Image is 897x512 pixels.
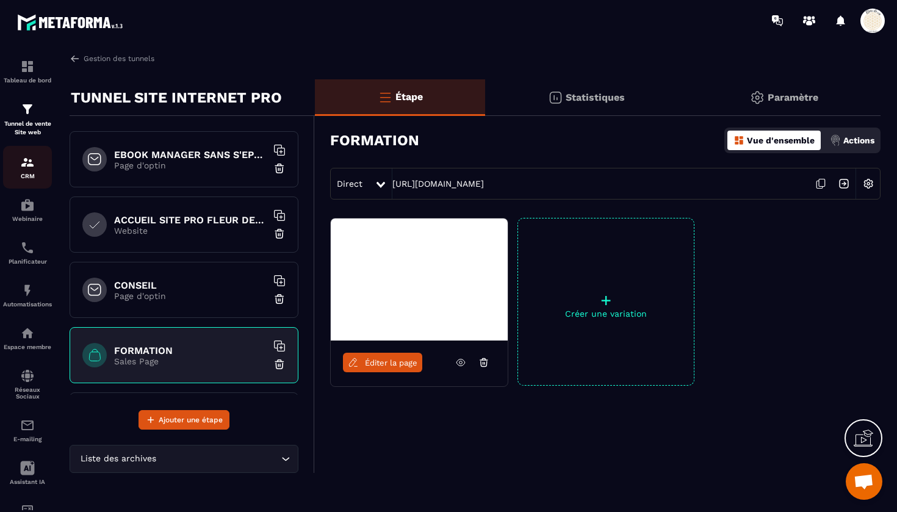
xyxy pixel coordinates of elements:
span: Éditer la page [365,358,417,367]
p: E-mailing [3,436,52,442]
p: Étape [395,91,423,103]
img: formation [20,102,35,117]
a: [URL][DOMAIN_NAME] [392,179,484,189]
a: social-networksocial-networkRéseaux Sociaux [3,359,52,409]
button: Ajouter une étape [139,410,229,430]
a: Assistant IA [3,452,52,494]
a: formationformationTableau de bord [3,50,52,93]
span: Ajouter une étape [159,414,223,426]
img: arrow-next.bcc2205e.svg [832,172,856,195]
p: Page d'optin [114,291,267,301]
img: trash [273,162,286,175]
p: Webinaire [3,215,52,222]
img: automations [20,283,35,298]
p: Automatisations [3,301,52,308]
h6: FORMATION [114,345,267,356]
p: Vue d'ensemble [747,135,815,145]
img: trash [273,358,286,370]
p: Tunnel de vente Site web [3,120,52,137]
a: formationformationCRM [3,146,52,189]
img: trash [273,293,286,305]
p: Actions [843,135,874,145]
p: Statistiques [566,92,625,103]
a: automationsautomationsEspace membre [3,317,52,359]
p: Website [114,226,267,236]
h6: EBOOK MANAGER SANS S'EPUISER OFFERT [114,149,267,160]
img: automations [20,326,35,341]
img: social-network [20,369,35,383]
input: Search for option [159,452,278,466]
img: image [331,218,369,230]
img: formation [20,155,35,170]
div: Search for option [70,445,298,473]
img: trash [273,228,286,240]
a: automationsautomationsWebinaire [3,189,52,231]
p: Planificateur [3,258,52,265]
h3: FORMATION [330,132,419,149]
img: automations [20,198,35,212]
p: Paramètre [768,92,818,103]
p: Créer une variation [518,309,694,319]
p: + [518,292,694,309]
a: emailemailE-mailing [3,409,52,452]
a: Gestion des tunnels [70,53,154,64]
img: scheduler [20,240,35,255]
img: stats.20deebd0.svg [548,90,563,105]
p: CRM [3,173,52,179]
img: bars-o.4a397970.svg [378,90,392,104]
a: automationsautomationsAutomatisations [3,274,52,317]
a: Éditer la page [343,353,422,372]
span: Liste des archives [77,452,159,466]
h6: ACCUEIL SITE PRO FLEUR DE VIE [114,214,267,226]
a: schedulerschedulerPlanificateur [3,231,52,274]
img: setting-w.858f3a88.svg [857,172,880,195]
p: Page d'optin [114,160,267,170]
div: Ouvrir le chat [846,463,882,500]
span: Direct [337,179,362,189]
img: setting-gr.5f69749f.svg [750,90,765,105]
img: dashboard-orange.40269519.svg [733,135,744,146]
p: Sales Page [114,356,267,366]
p: Réseaux Sociaux [3,386,52,400]
p: TUNNEL SITE INTERNET PRO [71,85,282,110]
p: Espace membre [3,344,52,350]
h6: CONSEIL [114,279,267,291]
img: email [20,418,35,433]
img: arrow [70,53,81,64]
img: formation [20,59,35,74]
img: actions.d6e523a2.png [830,135,841,146]
p: Assistant IA [3,478,52,485]
a: formationformationTunnel de vente Site web [3,93,52,146]
p: Tableau de bord [3,77,52,84]
img: logo [17,11,127,34]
